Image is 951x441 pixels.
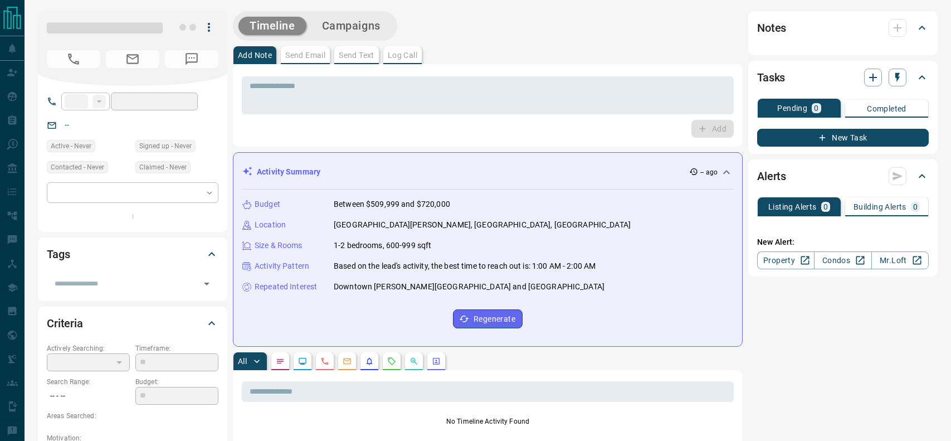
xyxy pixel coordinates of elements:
span: Contacted - Never [51,162,104,173]
p: 1-2 bedrooms, 600-999 sqft [334,240,431,251]
span: No Email [106,50,159,68]
button: Open [199,276,214,292]
p: 0 [814,104,818,112]
span: No Number [165,50,218,68]
a: Condos [814,251,871,269]
button: Campaigns [311,17,392,35]
h2: Tasks [757,69,785,86]
a: -- [65,120,69,129]
h2: Alerts [757,167,786,185]
p: All [238,357,247,365]
button: Timeline [238,17,306,35]
p: Repeated Interest [255,281,317,293]
p: Search Range: [47,377,130,387]
p: Based on the lead's activity, the best time to reach out is: 1:00 AM - 2:00 AM [334,260,596,272]
p: Downtown [PERSON_NAME][GEOGRAPHIC_DATA] and [GEOGRAPHIC_DATA] [334,281,604,293]
span: Signed up - Never [139,140,192,152]
h2: Criteria [47,314,83,332]
p: Areas Searched: [47,411,218,421]
h2: Tags [47,245,70,263]
p: Add Note [238,51,272,59]
p: Activity Summary [257,166,320,178]
p: Between $509,999 and $720,000 [334,198,450,210]
p: Location [255,219,286,231]
svg: Calls [320,357,329,366]
div: Tasks [757,64,929,91]
p: Size & Rooms [255,240,303,251]
p: [GEOGRAPHIC_DATA][PERSON_NAME], [GEOGRAPHIC_DATA], [GEOGRAPHIC_DATA] [334,219,631,231]
p: Building Alerts [854,203,906,211]
button: Regenerate [453,309,523,328]
a: Mr.Loft [871,251,929,269]
p: 0 [913,203,918,211]
span: Active - Never [51,140,91,152]
p: 0 [823,203,828,211]
svg: Listing Alerts [365,357,374,366]
svg: Agent Actions [432,357,441,366]
p: Actively Searching: [47,343,130,353]
p: Listing Alerts [768,203,817,211]
span: No Number [47,50,100,68]
div: Alerts [757,163,929,190]
svg: Lead Browsing Activity [298,357,307,366]
p: Completed [867,105,906,113]
a: Property [757,251,815,269]
div: Criteria [47,310,218,337]
p: Timeframe: [135,343,218,353]
p: Pending [777,104,807,112]
button: New Task [757,129,929,147]
p: New Alert: [757,236,929,248]
p: -- ago [700,167,718,177]
div: Activity Summary-- ago [242,162,733,182]
h2: Notes [757,19,786,37]
p: No Timeline Activity Found [242,416,734,427]
div: Tags [47,241,218,268]
svg: Emails [343,357,352,366]
svg: Opportunities [409,357,418,366]
p: -- - -- [47,387,130,405]
svg: Requests [387,357,396,366]
div: Notes [757,14,929,41]
p: Activity Pattern [255,260,309,272]
span: Claimed - Never [139,162,187,173]
p: Budget: [135,377,218,387]
svg: Notes [276,357,285,366]
p: Budget [255,198,280,210]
